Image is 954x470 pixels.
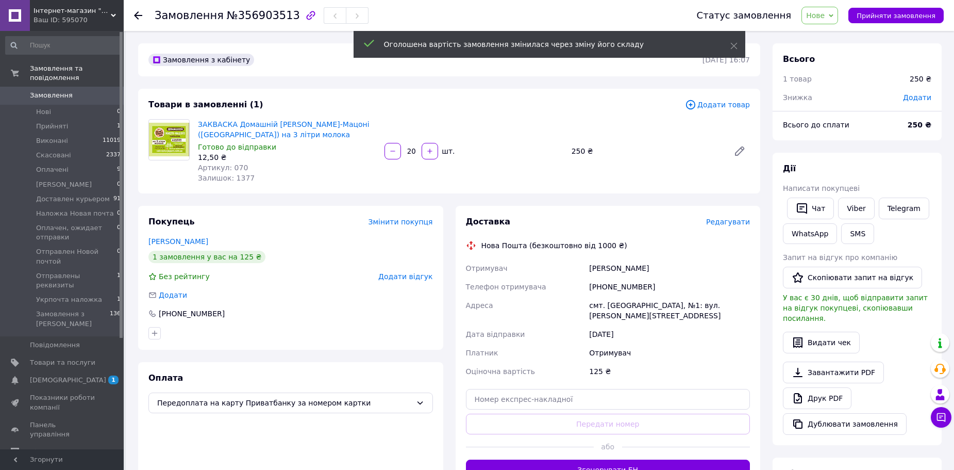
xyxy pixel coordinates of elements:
[110,310,121,328] span: 136
[567,144,725,158] div: 250 ₴
[466,217,511,226] span: Доставка
[787,198,834,219] button: Чат
[466,264,508,272] span: Отримувач
[30,341,80,350] span: Повідомлення
[903,93,931,102] span: Додати
[36,209,114,218] span: Наложка Новая почта
[466,349,498,357] span: Платник
[103,136,121,145] span: 11019
[783,164,796,173] span: Дії
[5,36,122,55] input: Пошук
[783,93,812,102] span: Знижка
[159,272,210,281] span: Без рейтингу
[439,146,456,156] div: шт.
[697,10,792,21] div: Статус замовлення
[113,195,121,204] span: 91
[149,123,189,156] img: ЗАКВАСКА Домашній Мацун-Мацоні (Італія) на 3 літри молока
[587,259,752,278] div: [PERSON_NAME]
[783,184,860,192] span: Написати покупцеві
[227,9,300,22] span: №356903513
[466,283,546,291] span: Телефон отримувача
[159,291,187,299] span: Додати
[148,100,263,109] span: Товари в замовленні (1)
[30,376,106,385] span: [DEMOGRAPHIC_DATA]
[36,165,69,174] span: Оплачені
[783,362,884,383] a: Завантажити PDF
[117,165,121,174] span: 9
[783,387,851,409] a: Друк PDF
[198,152,376,163] div: 12,50 ₴
[729,141,750,161] a: Редагувати
[908,121,931,129] b: 250 ₴
[378,272,432,281] span: Додати відгук
[685,99,750,110] span: Додати товар
[148,54,254,66] div: Замовлення з кабінету
[931,407,951,428] button: Чат з покупцем
[706,218,750,226] span: Редагувати
[36,271,117,290] span: Отправлены реквизиты
[148,237,208,246] a: [PERSON_NAME]
[587,278,752,296] div: [PHONE_NUMBER]
[36,180,92,189] span: [PERSON_NAME]
[198,120,370,139] a: ЗАКВАСКА Домашній [PERSON_NAME]-Мацоні ([GEOGRAPHIC_DATA]) на 3 літри молока
[910,74,931,84] div: 250 ₴
[30,358,95,367] span: Товари та послуги
[783,75,812,83] span: 1 товар
[117,271,121,290] span: 1
[783,121,849,129] span: Всього до сплати
[783,223,837,244] a: WhatsApp
[466,330,525,338] span: Дата відправки
[369,218,433,226] span: Змінити покупця
[587,362,752,381] div: 125 ₴
[384,39,705,50] div: Оголошена вартість замовлення змінилася через зміну його складу
[848,8,944,23] button: Прийняти замовлення
[479,240,630,251] div: Нова Пошта (безкоштовно від 1000 ₴)
[117,209,121,218] span: 0
[36,136,68,145] span: Виконані
[36,151,71,160] span: Скасовані
[36,122,68,131] span: Прийняті
[36,223,117,242] span: Оплачен, ожидает отправки
[117,295,121,304] span: 1
[30,393,95,412] span: Показники роботи компанії
[857,12,935,20] span: Прийняти замовлення
[806,11,825,20] span: Нове
[783,54,815,64] span: Всього
[34,15,124,25] div: Ваш ID: 595070
[36,107,51,117] span: Нові
[117,107,121,117] span: 0
[198,143,276,151] span: Готово до відправки
[157,397,412,409] span: Передоплата на карту Приватбанку за номером картки
[841,223,874,244] button: SMS
[587,325,752,344] div: [DATE]
[30,91,73,100] span: Замовлення
[148,217,195,226] span: Покупець
[36,195,110,204] span: Доставлен курьером
[783,413,907,435] button: Дублювати замовлення
[594,442,622,452] span: або
[148,373,183,383] span: Оплата
[783,253,897,262] span: Запит на відгук про компанію
[108,376,119,384] span: 1
[879,198,929,219] a: Telegram
[587,296,752,325] div: смт. [GEOGRAPHIC_DATA], №1: вул. [PERSON_NAME][STREET_ADDRESS]
[36,295,102,304] span: Укрпочта наложка
[36,310,110,328] span: Замовлення з [PERSON_NAME]
[117,122,121,131] span: 1
[30,420,95,439] span: Панель управління
[117,223,121,242] span: 0
[466,367,535,376] span: Оціночна вартість
[198,174,255,182] span: Залишок: 1377
[587,344,752,362] div: Отримувач
[155,9,224,22] span: Замовлення
[30,447,57,457] span: Відгуки
[466,389,750,410] input: Номер експрес-накладної
[838,198,874,219] a: Viber
[117,180,121,189] span: 0
[34,6,111,15] span: Інтернет-магазин "ЗАКВАСЬка"
[134,10,142,21] div: Повернутися назад
[198,164,248,172] span: Артикул: 070
[106,151,121,160] span: 2337
[783,267,922,288] button: Скопіювати запит на відгук
[783,332,860,353] button: Видати чек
